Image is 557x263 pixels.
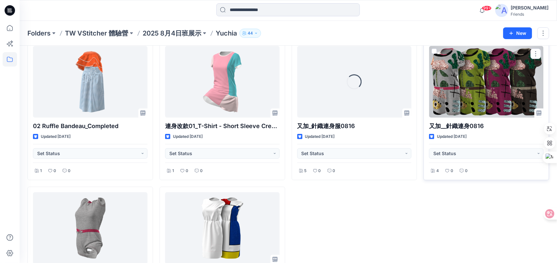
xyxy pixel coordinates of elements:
[305,133,335,140] p: Updated [DATE]
[165,46,280,118] a: 連身改款01_T-Shirt - Short Sleeve Crew Neck
[200,168,203,174] p: 0
[429,46,544,118] a: 又加__針織連身0816
[429,122,544,131] p: 又加__針織連身0816
[216,29,237,38] p: Yuchia
[33,122,147,131] p: 02 Ruffle Bandeau_Completed
[40,168,42,174] p: 1
[297,122,412,131] p: 又加_針織連身服0816
[68,168,70,174] p: 0
[165,122,280,131] p: 連身改款01_T-Shirt - Short Sleeve Crew Neck
[436,168,439,174] p: 4
[437,133,467,140] p: Updated [DATE]
[186,168,188,174] p: 0
[451,168,453,174] p: 0
[318,168,321,174] p: 0
[304,168,307,174] p: 5
[33,46,147,118] a: 02 Ruffle Bandeau_Completed
[172,168,174,174] p: 1
[465,168,468,174] p: 0
[511,12,549,17] div: Friends
[248,30,253,37] p: 44
[240,29,261,38] button: 44
[143,29,201,38] a: 2025 8月4日班展示
[27,29,51,38] a: Folders
[503,27,532,39] button: New
[482,6,492,11] span: 99+
[65,29,128,38] a: TW VStitcher 體驗營
[173,133,203,140] p: Updated [DATE]
[41,133,70,140] p: Updated [DATE]
[495,4,508,17] img: avatar
[54,168,56,174] p: 0
[511,4,549,12] div: [PERSON_NAME]
[333,168,335,174] p: 0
